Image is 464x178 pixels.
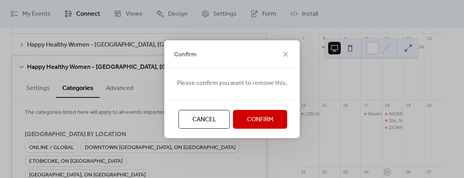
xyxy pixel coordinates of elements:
span: Cancel [192,115,216,124]
span: Confirm [174,50,197,59]
span: Please confirm you want to remove this. [177,79,287,88]
span: Confirm [247,115,274,124]
button: Confirm [233,110,287,129]
button: Cancel [179,110,230,129]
